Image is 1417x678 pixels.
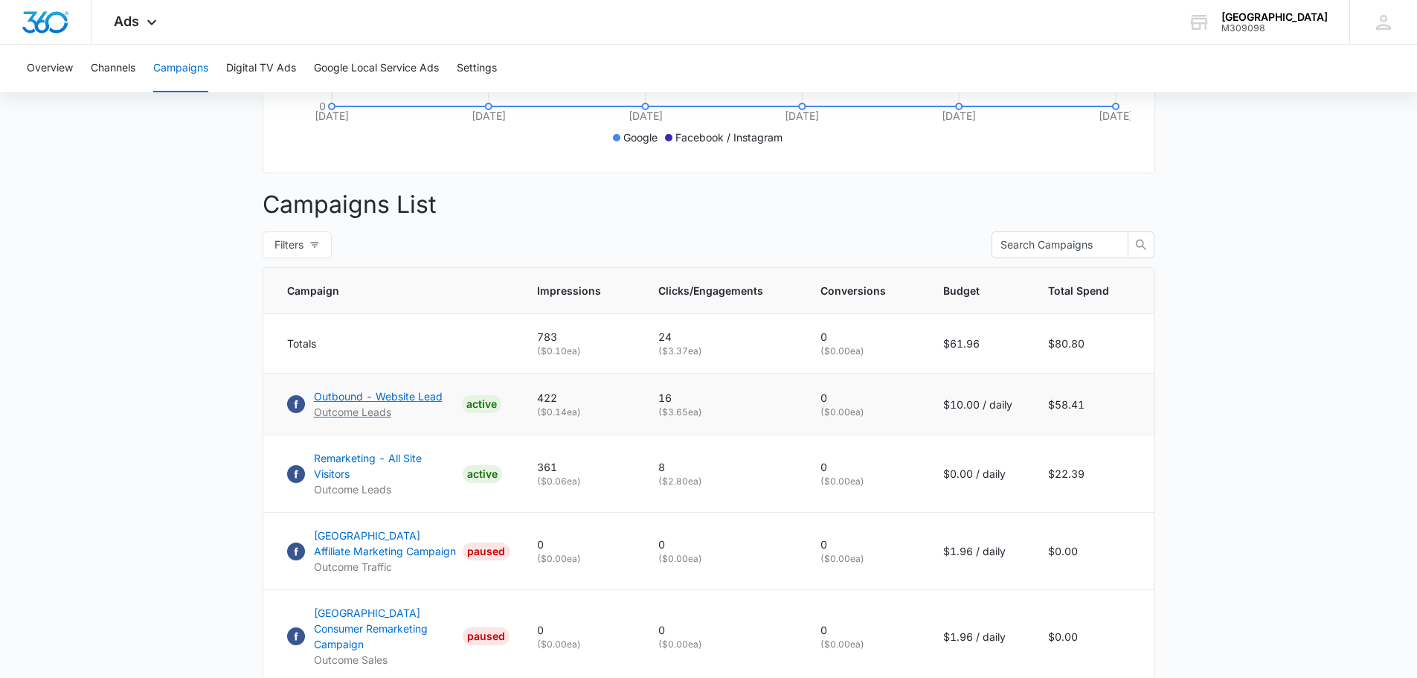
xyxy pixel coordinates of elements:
[537,459,623,475] p: 361
[820,638,907,651] p: ( $0.00 ea)
[287,283,480,298] span: Campaign
[287,336,501,351] div: Totals
[263,187,1155,223] p: Campaigns List
[287,528,501,575] a: Facebook[GEOGRAPHIC_DATA] Affiliate Marketing CampaignOutcome TrafficPAUSED
[537,622,623,638] p: 0
[537,475,623,488] p: ( $0.06 ea)
[658,390,785,406] p: 16
[287,395,305,413] img: Facebook
[463,465,502,483] div: ACTIVE
[1221,11,1328,23] div: account name
[471,109,505,122] tspan: [DATE]
[820,283,886,298] span: Conversions
[537,638,623,651] p: ( $0.00 ea)
[943,397,1012,412] p: $10.00 / daily
[820,552,907,566] p: ( $0.00 ea)
[943,466,1012,482] p: $0.00 / daily
[820,537,907,552] p: 0
[1030,435,1154,513] td: $22.39
[314,528,457,559] p: [GEOGRAPHIC_DATA] Affiliate Marketing Campaign
[1048,283,1109,298] span: Total Spend
[675,129,783,145] p: Facebook / Instagram
[537,552,623,566] p: ( $0.00 ea)
[1221,23,1328,33] div: account id
[1030,314,1154,374] td: $80.80
[274,237,303,253] span: Filters
[537,329,623,345] p: 783
[314,605,457,652] p: [GEOGRAPHIC_DATA] Consumer Remarketing Campaign
[287,450,501,497] a: FacebookRemarketing - All Site VisitorsOutcome LeadsACTIVE
[820,390,907,406] p: 0
[287,627,305,645] img: Facebook
[1128,239,1154,251] span: search
[1000,237,1108,253] input: Search Campaigns
[820,622,907,638] p: 0
[263,231,332,258] button: Filters
[658,459,785,475] p: 8
[658,622,785,638] p: 0
[314,652,457,668] p: Outcome Sales
[314,450,457,482] p: Remarketing - All Site Visitors
[658,537,785,552] p: 0
[287,605,501,668] a: Facebook[GEOGRAPHIC_DATA] Consumer Remarketing CampaignOutcome SalesPAUSED
[91,45,135,92] button: Channels
[820,475,907,488] p: ( $0.00 ea)
[658,345,785,358] p: ( $3.37 ea)
[943,629,1012,645] p: $1.96 / daily
[287,388,501,420] a: FacebookOutbound - Website LeadOutcome LeadsACTIVE
[457,45,497,92] button: Settings
[943,283,991,298] span: Budget
[314,388,443,404] p: Outbound - Website Lead
[658,552,785,566] p: ( $0.00 ea)
[658,283,763,298] span: Clicks/Engagements
[287,543,305,560] img: Facebook
[943,336,1012,351] p: $61.96
[537,406,623,419] p: ( $0.14 ea)
[27,45,73,92] button: Overview
[658,329,785,345] p: 24
[820,329,907,345] p: 0
[114,13,139,29] span: Ads
[658,638,785,651] p: ( $0.00 ea)
[462,395,501,413] div: ACTIVE
[1030,513,1154,590] td: $0.00
[463,627,510,645] div: PAUSED
[226,45,296,92] button: Digital TV Ads
[537,345,623,358] p: ( $0.10 ea)
[287,465,305,483] img: Facebook
[314,404,443,420] p: Outcome Leads
[820,459,907,475] p: 0
[1128,231,1154,258] button: search
[463,543,510,560] div: PAUSED
[628,109,662,122] tspan: [DATE]
[314,559,457,575] p: Outcome Traffic
[658,406,785,419] p: ( $3.65 ea)
[315,109,349,122] tspan: [DATE]
[537,390,623,406] p: 422
[820,406,907,419] p: ( $0.00 ea)
[820,345,907,358] p: ( $0.00 ea)
[942,109,976,122] tspan: [DATE]
[537,283,601,298] span: Impressions
[1030,374,1154,435] td: $58.41
[537,537,623,552] p: 0
[623,129,658,145] p: Google
[658,475,785,488] p: ( $2.80 ea)
[1099,109,1133,122] tspan: [DATE]
[785,109,819,122] tspan: [DATE]
[314,482,457,497] p: Outcome Leads
[943,543,1012,559] p: $1.96 / daily
[153,45,208,92] button: Campaigns
[319,100,326,112] tspan: 0
[314,45,439,92] button: Google Local Service Ads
